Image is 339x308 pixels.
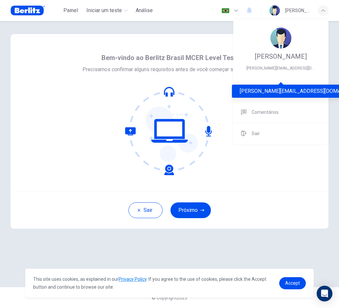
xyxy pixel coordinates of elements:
span: Sair [252,130,260,137]
div: Open Intercom Messenger [317,286,332,301]
img: Profile picture [270,28,291,49]
span: [PERSON_NAME] [255,52,307,60]
span: luiz.santos@scaladatacenters.com [241,64,321,72]
span: Comentários [252,108,279,116]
